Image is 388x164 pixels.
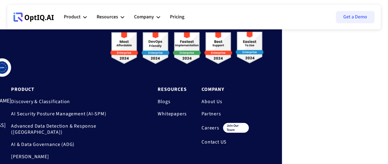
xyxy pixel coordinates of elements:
a: Webflow Homepage [13,8,54,26]
a: Product [11,86,143,92]
a: [PERSON_NAME] [11,154,143,160]
a: Resources [158,86,187,92]
div: Company [134,13,154,21]
a: Partners [202,111,249,117]
a: Company [202,86,249,92]
a: Advanced Data Detection & Response ([GEOGRAPHIC_DATA]) [11,123,143,135]
div: Product [64,13,81,21]
a: Get a Demo [336,11,375,23]
a: Discovery & Classification [11,99,143,105]
div: Resources [97,8,124,26]
a: Blogs [158,99,187,105]
div: join our team [223,123,249,133]
a: Whitepapers [158,111,187,117]
a: Pricing [170,8,184,26]
a: AI Security Posture Management (AI-SPM) [11,111,143,117]
a: AI & Data Governance (ADG) [11,141,143,147]
a: About Us [202,99,249,105]
div: Resources [97,13,118,21]
div: Product [64,8,87,26]
a: Contact US [202,139,249,145]
a: Careers [202,125,219,131]
div: Company [134,8,160,26]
